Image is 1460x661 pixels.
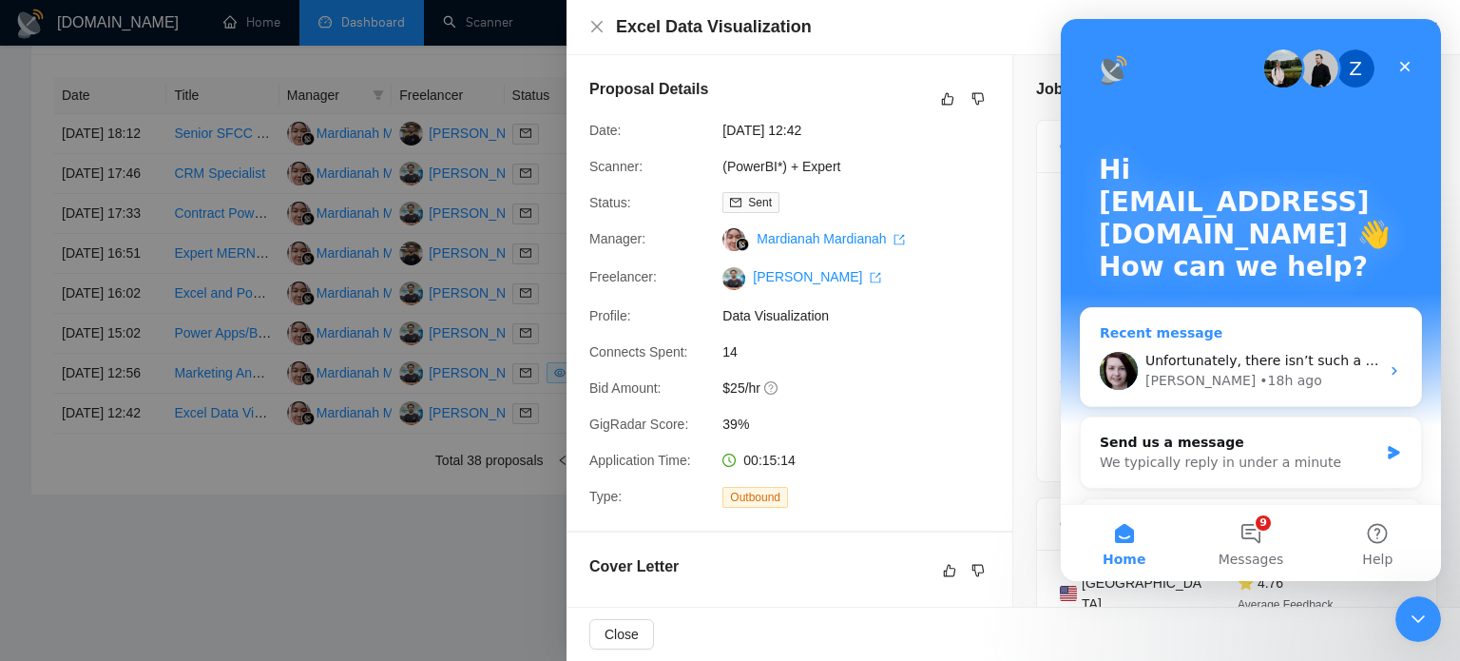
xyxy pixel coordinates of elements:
span: Project Length [1060,337,1133,350]
div: Client Details [1060,498,1413,550]
div: Close [327,30,361,65]
span: question-circle [764,380,779,396]
a: [PERSON_NAME] export [753,269,881,284]
div: Send us a message [39,414,317,434]
div: • 18h ago [199,352,260,372]
span: Bid Amount: [589,380,662,396]
span: Scanner: [589,159,643,174]
span: 39% [722,414,1008,435]
span: close [589,19,605,34]
h5: Proposal Details [589,78,708,101]
span: mail [730,197,741,208]
span: dislike [971,563,985,578]
span: Data Visualization [722,305,1008,326]
span: [GEOGRAPHIC_DATA] [1082,573,1207,614]
span: clock-circle [722,454,736,467]
div: Send us a messageWe typically reply in under a minute [19,398,361,470]
span: Help [301,534,332,547]
img: 🇺🇸 [1060,583,1077,604]
span: Unfortunately, there isn’t such a filter in GigRadar at the moment. However, thank you for bringi... [85,334,1155,349]
span: 00:15:14 [743,453,796,468]
span: Overview [1060,136,1119,157]
button: dislike [967,87,989,110]
span: export [893,234,905,245]
span: Type: [589,489,622,504]
span: Expert [1060,256,1098,271]
h5: Cover Letter [589,555,679,578]
span: Experience Level [1060,279,1147,292]
span: Manager: [589,231,645,246]
span: $25/hr [722,378,1008,399]
span: dislike [971,91,985,107]
span: Close [605,624,639,645]
span: 14 [722,341,1008,362]
span: Microsoft Excel PowerPivot [1060,422,1213,443]
button: like [936,87,959,110]
span: Date: [589,123,621,138]
img: c1vnAk7Xg35u1M3RaLzkY2xn22cMI9QnxesaoOFDUVoDELUyl3LMqzhVQbq_15fTna [722,267,745,290]
span: [DATE] 12:42 [722,120,1008,141]
span: GigRadar Score: [589,417,688,432]
button: dislike [967,559,989,582]
span: Home [42,534,85,547]
span: [DATE] 12:27 [1060,198,1139,213]
button: Close [589,19,605,35]
img: gigradar-bm.png [736,238,749,251]
span: Published [1060,221,1110,234]
div: [PERSON_NAME] [85,352,195,372]
a: Mardianah Mardianah export [757,231,905,246]
button: Messages [126,486,253,562]
span: Less than 1 month [1060,314,1169,329]
a: (PowerBI*) + Expert [722,159,840,174]
span: Outbound [722,487,788,508]
span: like [941,91,954,107]
span: Connects Spent: [589,344,688,360]
div: We typically reply in under a minute [39,434,317,454]
span: Profile: [589,308,631,323]
iframe: Intercom live chat [1061,19,1441,581]
span: Application Time: [589,453,691,468]
button: Close [589,619,654,650]
iframe: To enrich screen reader interactions, please activate Accessibility in Grammarly extension settings [1395,596,1441,642]
h4: Excel Data Visualization [616,15,812,39]
button: Help [254,486,380,562]
h5: Job Posting Details [1036,78,1177,101]
span: Average Feedback [1238,598,1334,612]
span: Skills [1060,372,1091,387]
span: ⭐ 4.76 [1238,575,1283,591]
span: Data Visualization [1060,398,1166,418]
span: Status: [589,195,631,210]
span: Messages [158,534,223,547]
span: export [870,272,881,283]
button: like [938,559,961,582]
span: Sent [748,196,772,209]
span: Freelancer: [589,269,657,284]
span: like [943,563,956,578]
